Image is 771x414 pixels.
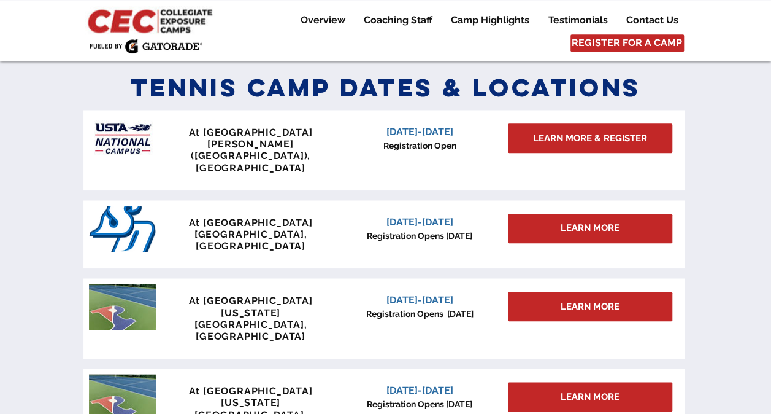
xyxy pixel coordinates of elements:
span: [GEOGRAPHIC_DATA], [GEOGRAPHIC_DATA] [194,319,307,342]
img: CEC Logo Primary_edited.jpg [85,6,218,34]
span: Tennis Camp Dates & Locations [131,72,641,103]
a: Camp Highlights [442,13,539,28]
span: At [GEOGRAPHIC_DATA][US_STATE] [189,295,313,318]
a: Coaching Staff [355,13,441,28]
div: LEARN MORE [508,214,672,243]
span: At [GEOGRAPHIC_DATA][US_STATE] [189,385,313,408]
p: Camp Highlights [445,13,535,28]
span: [DATE]-[DATE] [386,294,453,306]
a: LEARN MORE & REGISTER [508,123,672,153]
a: REGISTER FOR A CAMP [570,34,684,52]
span: REGISTER FOR A CAMP [572,36,682,50]
img: USTA Campus image_edited.jpg [89,115,156,162]
span: Registration Opens [DATE] [367,399,472,409]
span: [GEOGRAPHIC_DATA], [GEOGRAPHIC_DATA] [194,228,307,252]
img: penn tennis courts with logo.jpeg [89,284,156,330]
span: At [GEOGRAPHIC_DATA] [189,127,313,138]
span: LEARN MORE [561,222,619,235]
span: At [GEOGRAPHIC_DATA] [189,217,313,228]
p: Testimonials [542,13,614,28]
span: Registration Opens [DATE] [366,309,474,319]
span: LEARN MORE [561,300,619,313]
span: [DATE]-[DATE] [386,126,453,138]
a: Testimonials [539,13,616,28]
span: Registration Opens [DATE] [367,231,472,241]
p: Overview [294,13,351,28]
span: LEARN MORE & REGISTER [533,132,647,145]
span: [DATE]-[DATE] [386,216,453,228]
p: Coaching Staff [358,13,439,28]
img: Fueled by Gatorade.png [89,39,202,53]
a: Contact Us [617,13,687,28]
p: Contact Us [620,13,685,28]
a: LEARN MORE [508,382,672,412]
span: Registration Open [383,141,456,150]
span: [DATE]-[DATE] [386,385,453,396]
nav: Site [282,13,687,28]
span: [PERSON_NAME] ([GEOGRAPHIC_DATA]), [GEOGRAPHIC_DATA] [191,138,310,173]
a: Overview [291,13,354,28]
span: LEARN MORE [561,391,619,404]
a: LEARN MORE [508,292,672,321]
img: San_Diego_Toreros_logo.png [89,206,156,252]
